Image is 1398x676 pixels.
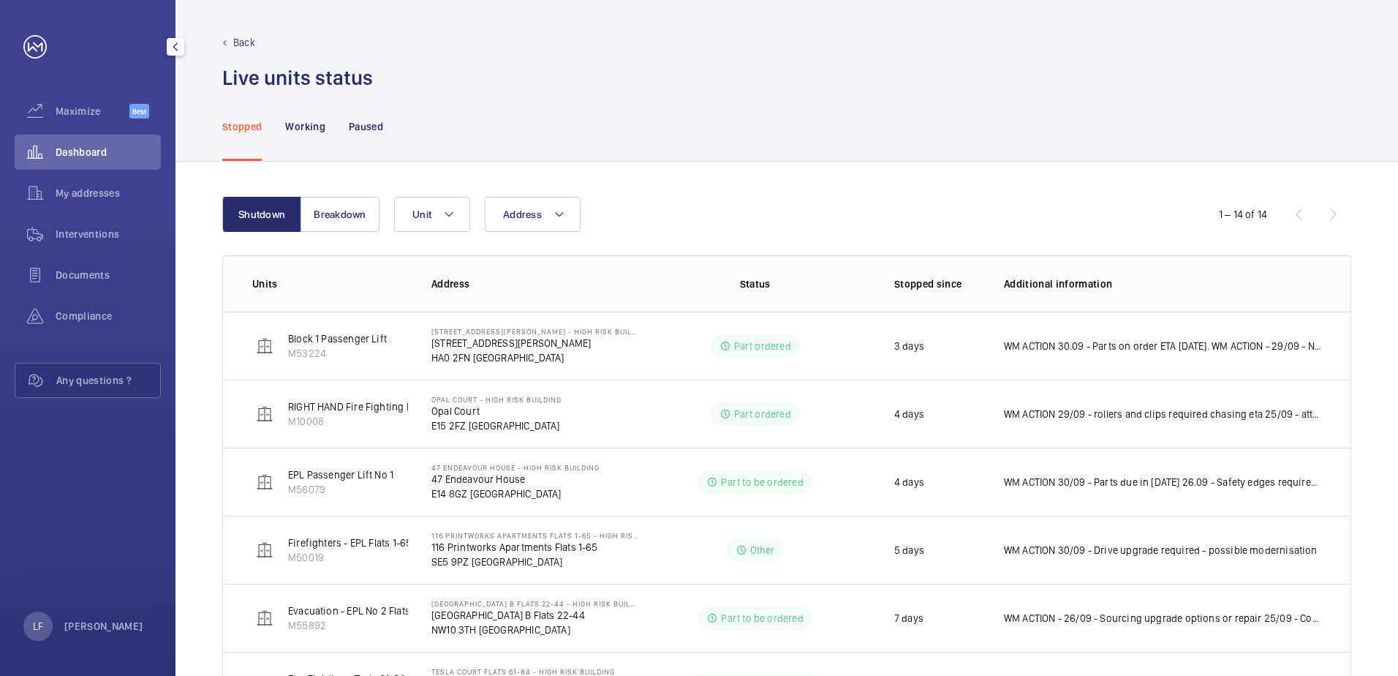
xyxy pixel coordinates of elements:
[301,197,379,232] button: Breakdown
[431,608,639,623] p: [GEOGRAPHIC_DATA] B Flats 22-44
[288,618,475,633] p: M55892
[256,473,273,491] img: elevator.svg
[721,611,803,626] p: Part to be ordered
[431,540,639,555] p: 116 Printworks Apartments Flats 1-65
[56,145,161,159] span: Dashboard
[431,418,562,433] p: E15 2FZ [GEOGRAPHIC_DATA]
[1004,475,1321,489] p: WM ACTION 30/09 - Parts due in [DATE] 26.09 - Safety edges required, supply chain currently sourc...
[750,543,775,557] p: Other
[233,35,255,50] p: Back
[894,277,981,291] p: Stopped since
[431,667,615,676] p: Tesla Court Flats 61-84 - High Risk Building
[431,463,600,472] p: 47 Endeavour House - High Risk Building
[222,197,301,232] button: Shutdown
[256,541,273,559] img: elevator.svg
[894,475,924,489] p: 4 days
[222,64,373,91] h1: Live units status
[431,487,600,501] p: E14 8GZ [GEOGRAPHIC_DATA]
[1004,611,1321,626] p: WM ACTION - 26/09 - Sourcing upgrade options or repair 25/09 - Confirmation by technical [DATE] [...
[56,227,161,241] span: Interventions
[1004,407,1321,421] p: WM ACTION 29/09 - rollers and clips required chasing eta 25/09 - attended site new rollers requir...
[431,531,639,540] p: 116 Printworks Apartments Flats 1-65 - High Risk Building
[431,555,639,569] p: SE5 9PZ [GEOGRAPHIC_DATA]
[56,268,161,282] span: Documents
[64,619,143,634] p: [PERSON_NAME]
[1004,277,1321,291] p: Additional information
[894,407,924,421] p: 4 days
[285,119,325,134] p: Working
[894,611,923,626] p: 7 days
[256,609,273,627] img: elevator.svg
[394,197,470,232] button: Unit
[485,197,581,232] button: Address
[288,482,393,497] p: M56079
[288,467,393,482] p: EPL Passenger Lift No 1
[734,407,791,421] p: Part ordered
[431,395,562,404] p: Opal Court - High Risk Building
[649,277,860,291] p: Status
[56,309,161,323] span: Compliance
[288,331,387,346] p: Block 1 Passenger Lift
[222,119,262,134] p: Stopped
[256,337,273,355] img: elevator.svg
[56,373,160,388] span: Any questions ?
[288,346,387,361] p: M53224
[431,623,639,637] p: NW10 3TH [GEOGRAPHIC_DATA]
[721,475,803,489] p: Part to be ordered
[1219,207,1267,222] div: 1 – 14 of 14
[33,619,43,634] p: LF
[431,404,562,418] p: Opal Court
[431,277,639,291] p: Address
[503,209,542,220] span: Address
[288,414,551,429] p: M10008
[288,536,433,550] p: Firefighters - EPL Flats 1-65 No 1
[1004,543,1318,557] p: WM ACTION 30/09 - Drive upgrade required - possible modernisation
[349,119,383,134] p: Paused
[894,543,924,557] p: 5 days
[129,104,149,119] span: Beta
[412,209,431,220] span: Unit
[431,472,600,487] p: 47 Endeavour House
[288,399,551,414] p: RIGHT HAND Fire Fighting Lift 11 Floors Machine Roomless
[431,327,639,336] p: [STREET_ADDRESS][PERSON_NAME] - High Risk Building
[431,336,639,350] p: [STREET_ADDRESS][PERSON_NAME]
[288,604,475,618] p: Evacuation - EPL No 2 Flats 22-44 Block B
[56,186,161,200] span: My addresses
[431,350,639,365] p: HA0 2FN [GEOGRAPHIC_DATA]
[56,104,129,119] span: Maximize
[288,550,433,565] p: M50019
[256,405,273,423] img: elevator.svg
[1004,339,1321,353] p: WM ACTION 30.09 - Parts on order ETA [DATE]. WM ACTION - 29/09 - New safety edge lead required ch...
[431,599,639,608] p: [GEOGRAPHIC_DATA] B Flats 22-44 - High Risk Building
[894,339,924,353] p: 3 days
[734,339,791,353] p: Part ordered
[252,277,408,291] p: Units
